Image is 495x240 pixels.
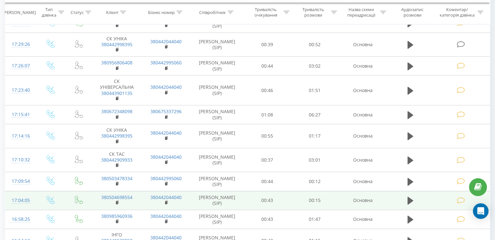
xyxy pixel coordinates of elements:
div: 17:04:05 [12,194,29,207]
td: Основна [338,191,387,210]
td: Основна [338,57,387,75]
td: 01:17 [291,124,338,148]
div: 16:58:25 [12,213,29,226]
a: 380442998395 [101,41,132,47]
a: 380675337296 [150,108,182,114]
div: Бізнес номер [148,9,175,15]
a: 380503478334 [101,175,132,181]
a: 380442998395 [101,133,132,139]
a: 380956806408 [101,60,132,66]
td: [PERSON_NAME] (SIP) [191,210,244,229]
div: Тип дзвінка [41,7,56,18]
td: 00:43 [244,210,291,229]
td: Основна [338,105,387,124]
a: 380672348098 [101,108,132,114]
div: 17:26:07 [12,60,29,72]
td: Основна [338,75,387,105]
td: СК УНІВЕРСАЛЬНА [92,75,141,105]
td: 03:01 [291,148,338,172]
td: [PERSON_NAME] (SIP) [191,191,244,210]
div: 17:09:54 [12,175,29,188]
a: 380442044040 [150,213,182,219]
td: 01:51 [291,75,338,105]
a: 380442995060 [150,60,182,66]
td: 00:43 [244,191,291,210]
a: 380442995060 [150,175,182,181]
a: 380504698554 [101,194,132,200]
a: 380443901135 [101,90,132,96]
td: 01:47 [291,210,338,229]
td: 00:44 [244,172,291,191]
td: [PERSON_NAME] (SIP) [191,124,244,148]
div: 17:29:26 [12,38,29,51]
td: СК УНІКА [92,124,141,148]
a: 380442044040 [150,84,182,90]
div: Аудіозапис розмови [393,7,432,18]
td: 00:15 [291,191,338,210]
td: 00:46 [244,75,291,105]
td: 01:08 [244,105,291,124]
td: 03:02 [291,57,338,75]
div: Співробітник [199,9,226,15]
td: Основна [338,124,387,148]
a: 380442044040 [150,130,182,136]
td: Основна [338,210,387,229]
td: [PERSON_NAME] (SIP) [191,172,244,191]
td: 06:27 [291,105,338,124]
a: 380442044040 [150,194,182,200]
td: 00:12 [291,172,338,191]
td: Основна [338,148,387,172]
div: Статус [71,9,84,15]
div: Open Intercom Messenger [473,203,488,219]
div: Назва схеми переадресації [344,7,378,18]
td: Основна [338,33,387,57]
div: Тривалість розмови [297,7,329,18]
div: Коментар/категорія дзвінка [438,7,476,18]
div: 17:15:41 [12,108,29,121]
td: 00:55 [244,124,291,148]
div: [PERSON_NAME] [3,9,36,15]
a: 380442044040 [150,154,182,160]
td: 00:52 [291,33,338,57]
div: 17:14:16 [12,130,29,142]
td: Основна [338,172,387,191]
td: [PERSON_NAME] (SIP) [191,57,244,75]
div: Тривалість очікування [250,7,282,18]
td: [PERSON_NAME] (SIP) [191,148,244,172]
td: 00:37 [244,148,291,172]
td: [PERSON_NAME] (SIP) [191,75,244,105]
td: [PERSON_NAME] (SIP) [191,105,244,124]
div: 17:23:40 [12,84,29,97]
td: СК УНІКА [92,33,141,57]
td: СК ТАС [92,148,141,172]
a: 380985960936 [101,213,132,219]
a: 380442909933 [101,157,132,163]
div: Клієнт [106,9,118,15]
td: 00:39 [244,33,291,57]
td: 00:44 [244,57,291,75]
td: [PERSON_NAME] (SIP) [191,33,244,57]
a: 380442044040 [150,38,182,45]
div: 17:10:32 [12,153,29,166]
